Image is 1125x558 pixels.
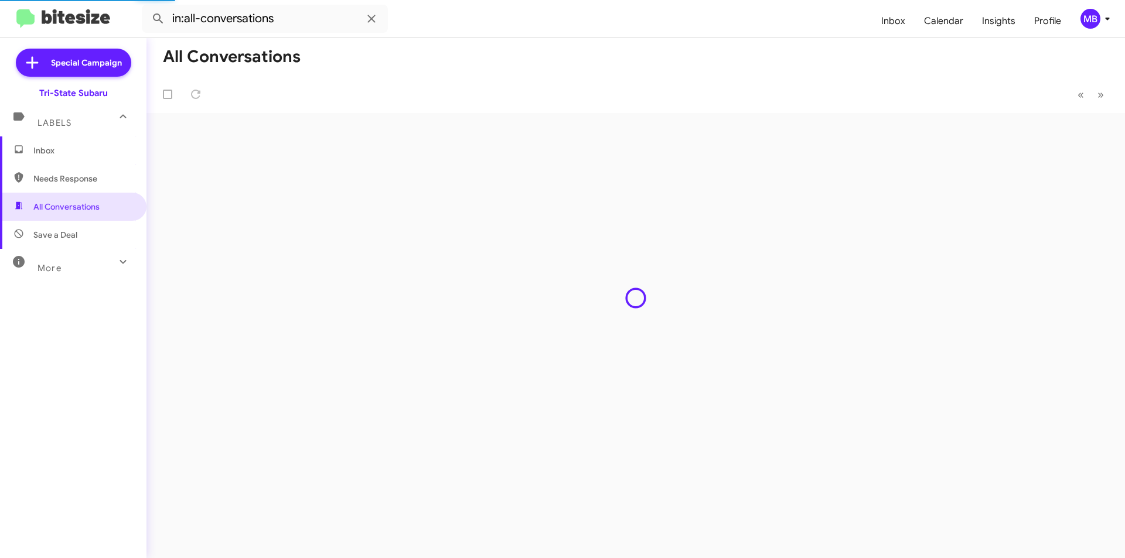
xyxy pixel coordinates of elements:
span: Special Campaign [51,57,122,69]
a: Profile [1025,4,1071,38]
button: Next [1090,83,1111,107]
span: Save a Deal [33,229,77,241]
span: » [1097,87,1104,102]
a: Calendar [915,4,973,38]
input: Search [142,5,388,33]
div: Tri-State Subaru [39,87,108,99]
a: Special Campaign [16,49,131,77]
span: All Conversations [33,201,100,213]
h1: All Conversations [163,47,301,66]
button: MB [1071,9,1112,29]
button: Previous [1071,83,1091,107]
a: Inbox [872,4,915,38]
span: More [37,263,62,273]
nav: Page navigation example [1071,83,1111,107]
span: « [1078,87,1084,102]
span: Inbox [33,145,133,156]
span: Labels [37,118,71,128]
span: Needs Response [33,173,133,184]
div: MB [1080,9,1100,29]
a: Insights [973,4,1025,38]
